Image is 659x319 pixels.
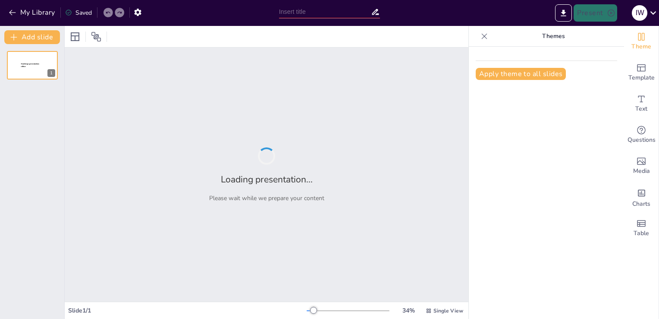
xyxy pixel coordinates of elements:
div: Get real-time input from your audience [624,119,659,150]
div: Add text boxes [624,88,659,119]
button: I W [632,4,647,22]
button: Add slide [4,30,60,44]
div: Slide 1 / 1 [68,306,307,315]
button: Present [574,4,617,22]
button: My Library [6,6,59,19]
span: Theme [631,42,651,51]
div: 1 [7,51,58,80]
span: Questions [628,135,656,145]
input: Insert title [279,6,371,18]
div: Change the overall theme [624,26,659,57]
span: Template [628,73,655,83]
div: Add a table [624,213,659,244]
div: Layout [68,30,82,44]
span: Sendsteps presentation editor [21,63,39,68]
span: Position [91,32,101,42]
div: 1 [47,69,55,77]
div: Add images, graphics, shapes or video [624,150,659,182]
span: Text [635,104,647,114]
h2: Loading presentation... [221,173,313,185]
span: Charts [632,199,650,209]
div: Add charts and graphs [624,182,659,213]
span: Media [633,166,650,176]
p: Themes [491,26,615,47]
div: I W [632,5,647,21]
p: Please wait while we prepare your content [209,194,324,202]
div: Add ready made slides [624,57,659,88]
span: Single View [433,307,463,314]
button: Export to PowerPoint [555,4,572,22]
div: 34 % [398,306,419,315]
span: Table [634,229,649,238]
div: Saved [65,9,92,17]
button: Apply theme to all slides [476,68,566,80]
